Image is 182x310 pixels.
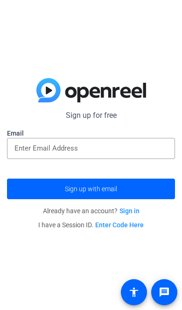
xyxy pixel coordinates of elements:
[7,110,175,121] p: Sign up for free
[38,221,144,229] span: I have a Session ID.
[95,221,144,229] a: Enter Code Here
[14,143,168,154] input: Enter Email Address
[7,179,175,199] button: Sign up with email
[119,207,140,215] a: Sign in
[43,207,140,215] span: Already have an account?
[36,78,146,102] img: blue-gradient.svg
[128,287,140,298] mat-icon: accessibility
[7,129,175,138] label: Email
[159,287,170,298] mat-icon: message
